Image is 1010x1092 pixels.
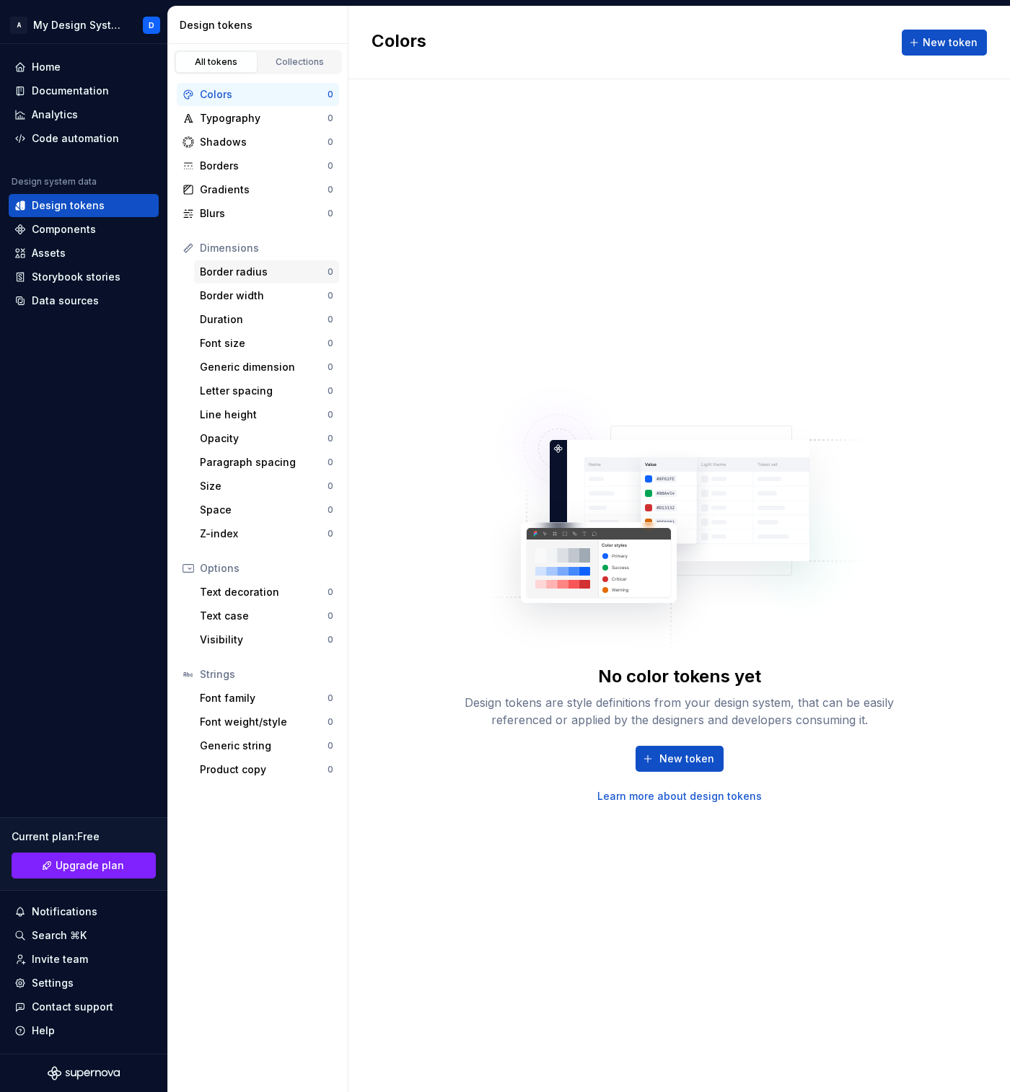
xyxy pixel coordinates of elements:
div: 0 [328,266,333,278]
a: Font family0 [194,687,339,710]
div: Invite team [32,952,88,966]
a: Blurs0 [177,202,339,225]
div: Current plan : Free [12,829,156,844]
a: Invite team [9,948,159,971]
div: 0 [328,409,333,420]
div: 0 [328,184,333,195]
a: Gradients0 [177,178,339,201]
a: Text case0 [194,604,339,628]
div: 0 [328,290,333,301]
a: Opacity0 [194,427,339,450]
a: Duration0 [194,308,339,331]
div: 0 [328,610,333,622]
div: D [149,19,154,31]
div: Search ⌘K [32,928,87,943]
div: Visibility [200,633,328,647]
span: New token [923,35,978,50]
div: 0 [328,136,333,148]
button: Help [9,1019,159,1042]
a: Space0 [194,498,339,521]
div: Strings [200,667,333,682]
div: Text case [200,609,328,623]
div: 0 [328,160,333,172]
div: Design system data [12,176,97,188]
div: Border radius [200,265,328,279]
div: Product copy [200,762,328,777]
div: 0 [328,528,333,540]
div: 0 [328,89,333,100]
div: 0 [328,504,333,516]
a: Generic dimension0 [194,356,339,379]
span: Upgrade plan [56,858,124,873]
div: Space [200,503,328,517]
div: Borders [200,159,328,173]
div: Letter spacing [200,384,328,398]
a: Learn more about design tokens [597,789,762,803]
a: Documentation [9,79,159,102]
button: New token [902,30,987,56]
a: Upgrade plan [12,853,156,879]
div: Assets [32,246,66,260]
button: Search ⌘K [9,924,159,947]
a: Product copy0 [194,758,339,781]
div: No color tokens yet [598,665,761,688]
div: 0 [328,764,333,775]
a: Generic string0 [194,734,339,757]
div: Text decoration [200,585,328,599]
div: Font weight/style [200,715,328,729]
a: Paragraph spacing0 [194,451,339,474]
div: 0 [328,457,333,468]
div: Line height [200,408,328,422]
div: Blurs [200,206,328,221]
div: Design tokens [32,198,105,213]
div: My Design System [33,18,126,32]
div: Gradients [200,182,328,197]
button: Contact support [9,995,159,1018]
div: Typography [200,111,328,126]
a: Z-index0 [194,522,339,545]
div: Documentation [32,84,109,98]
div: 0 [328,716,333,728]
a: Letter spacing0 [194,379,339,402]
a: Typography0 [177,107,339,130]
div: Dimensions [200,241,333,255]
div: Opacity [200,431,328,446]
div: 0 [328,385,333,397]
a: Colors0 [177,83,339,106]
a: Code automation [9,127,159,150]
div: Shadows [200,135,328,149]
a: Storybook stories [9,265,159,289]
div: Options [200,561,333,576]
button: Notifications [9,900,159,923]
div: Colors [200,87,328,102]
div: 0 [328,113,333,124]
a: Components [9,218,159,241]
div: Duration [200,312,328,327]
a: Text decoration0 [194,581,339,604]
a: Borders0 [177,154,339,177]
a: Assets [9,242,159,265]
div: Font size [200,336,328,351]
svg: Supernova Logo [48,1066,120,1080]
div: Generic dimension [200,360,328,374]
div: Generic string [200,739,328,753]
a: Home [9,56,159,79]
h2: Colors [372,30,426,56]
div: Size [200,479,328,493]
div: Code automation [32,131,119,146]
div: Home [32,60,61,74]
div: 0 [328,634,333,646]
div: Analytics [32,107,78,122]
a: Settings [9,972,159,995]
div: 0 [328,692,333,704]
a: Font size0 [194,332,339,355]
a: Line height0 [194,403,339,426]
div: 0 [328,480,333,492]
div: 0 [328,433,333,444]
button: AMy Design SystemD [3,9,164,40]
div: Storybook stories [32,270,120,284]
div: Font family [200,691,328,705]
div: 0 [328,586,333,598]
a: Analytics [9,103,159,126]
